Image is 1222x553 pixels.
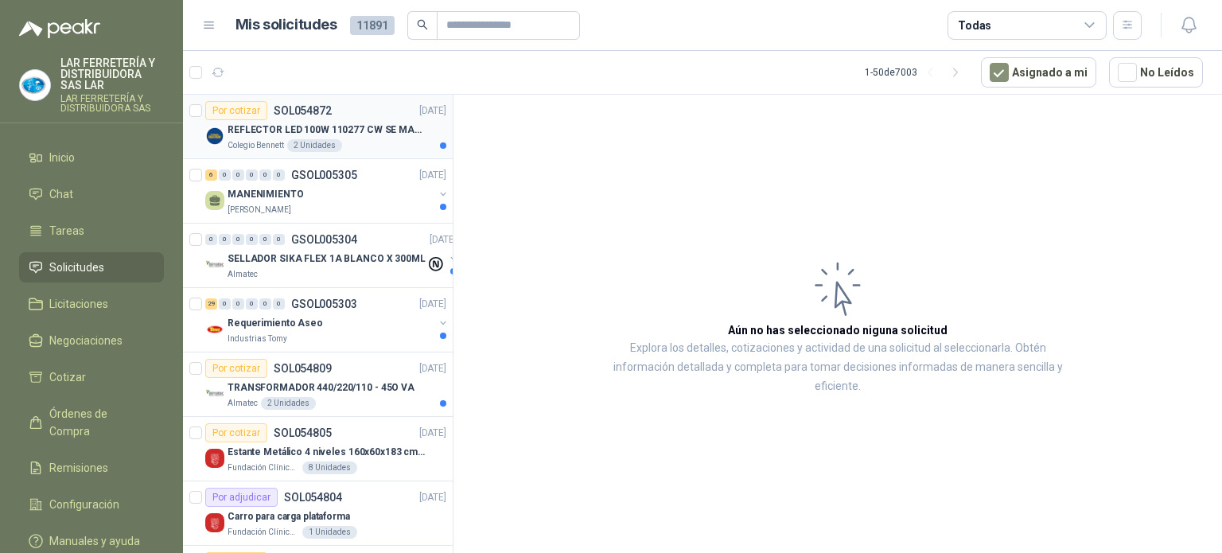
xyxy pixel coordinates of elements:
div: 0 [273,298,285,310]
p: Requerimiento Aseo [228,316,323,331]
img: Company Logo [20,70,50,100]
p: Almatec [228,268,258,281]
div: 8 Unidades [302,461,357,474]
span: Licitaciones [49,295,108,313]
p: Explora los detalles, cotizaciones y actividad de una solicitud al seleccionarla. Obtén informaci... [613,339,1063,396]
a: Órdenes de Compra [19,399,164,446]
p: SOL054809 [274,363,332,374]
div: 0 [219,169,231,181]
div: 1 Unidades [302,526,357,539]
p: Almatec [228,397,258,410]
span: Remisiones [49,459,108,477]
div: 0 [246,298,258,310]
span: Negociaciones [49,332,123,349]
span: Chat [49,185,73,203]
img: Company Logo [205,449,224,468]
div: 0 [232,298,244,310]
p: [PERSON_NAME] [228,204,291,216]
div: Por cotizar [205,423,267,442]
a: 0 0 0 0 0 0 GSOL005304[DATE] Company LogoSELLADOR SIKA FLEX 1A BLANCO X 300MLAlmatec [205,230,460,281]
p: Fundación Clínica Shaio [228,526,299,539]
a: Tareas [19,216,164,246]
button: No Leídos [1109,57,1203,88]
p: GSOL005305 [291,169,357,181]
a: 29 0 0 0 0 0 GSOL005303[DATE] Company LogoRequerimiento AseoIndustrias Tomy [205,294,449,345]
div: 1 - 50 de 7003 [865,60,968,85]
img: Logo peakr [19,19,100,38]
button: Asignado a mi [981,57,1096,88]
p: SOL054872 [274,105,332,116]
p: LAR FERRETERÍA Y DISTRIBUIDORA SAS LAR [60,57,164,91]
div: 0 [259,169,271,181]
span: Manuales y ayuda [49,532,140,550]
p: MANENIMIENTO [228,187,304,202]
a: Solicitudes [19,252,164,282]
img: Company Logo [205,320,224,339]
img: Company Logo [205,513,224,532]
p: SELLADOR SIKA FLEX 1A BLANCO X 300ML [228,251,426,267]
span: Órdenes de Compra [49,405,149,440]
a: 6 0 0 0 0 0 GSOL005305[DATE] MANENIMIENTO[PERSON_NAME] [205,166,449,216]
div: Por adjudicar [205,488,278,507]
p: SOL054805 [274,427,332,438]
span: Cotizar [49,368,86,386]
p: Colegio Bennett [228,139,284,152]
a: Cotizar [19,362,164,392]
p: GSOL005303 [291,298,357,310]
div: 0 [273,169,285,181]
div: 0 [205,234,217,245]
div: 0 [232,169,244,181]
div: 29 [205,298,217,310]
div: 0 [219,234,231,245]
p: [DATE] [419,361,446,376]
p: [DATE] [430,232,457,247]
p: [DATE] [419,103,446,119]
span: Configuración [49,496,119,513]
p: LAR FERRETERÍA Y DISTRIBUIDORA SAS [60,94,164,113]
a: Remisiones [19,453,164,483]
div: 2 Unidades [261,397,316,410]
div: 0 [259,298,271,310]
div: 6 [205,169,217,181]
a: Configuración [19,489,164,520]
a: Por cotizarSOL054872[DATE] Company LogoREFLECTOR LED 100W 110277 CW SE MARCA: PILA BY PHILIPSCole... [183,95,453,159]
a: Negociaciones [19,325,164,356]
div: 2 Unidades [287,139,342,152]
p: [DATE] [419,297,446,312]
span: Tareas [49,222,84,240]
div: 0 [259,234,271,245]
p: [DATE] [419,490,446,505]
div: 0 [246,234,258,245]
p: REFLECTOR LED 100W 110277 CW SE MARCA: PILA BY PHILIPS [228,123,426,138]
div: 0 [219,298,231,310]
p: Fundación Clínica Shaio [228,461,299,474]
a: Licitaciones [19,289,164,319]
p: Estante Metálico 4 niveles 160x60x183 cm Fixser [228,445,426,460]
div: 0 [246,169,258,181]
a: Chat [19,179,164,209]
a: Inicio [19,142,164,173]
p: [DATE] [419,168,446,183]
span: Inicio [49,149,75,166]
img: Company Logo [205,127,224,146]
p: GSOL005304 [291,234,357,245]
span: search [417,19,428,30]
span: Solicitudes [49,259,104,276]
a: Por cotizarSOL054809[DATE] Company LogoTRANSFORMADOR 440/220/110 - 45O VAAlmatec2 Unidades [183,352,453,417]
a: Por cotizarSOL054805[DATE] Company LogoEstante Metálico 4 niveles 160x60x183 cm FixserFundación C... [183,417,453,481]
div: Todas [958,17,991,34]
div: 0 [232,234,244,245]
p: SOL054804 [284,492,342,503]
span: 11891 [350,16,395,35]
p: [DATE] [419,426,446,441]
h1: Mis solicitudes [235,14,337,37]
p: Carro para carga plataforma [228,509,350,524]
h3: Aún no has seleccionado niguna solicitud [728,321,948,339]
p: TRANSFORMADOR 440/220/110 - 45O VA [228,380,414,395]
img: Company Logo [205,384,224,403]
div: Por cotizar [205,359,267,378]
div: Por cotizar [205,101,267,120]
div: 0 [273,234,285,245]
img: Company Logo [205,255,224,275]
a: Por adjudicarSOL054804[DATE] Company LogoCarro para carga plataformaFundación Clínica Shaio1 Unid... [183,481,453,546]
